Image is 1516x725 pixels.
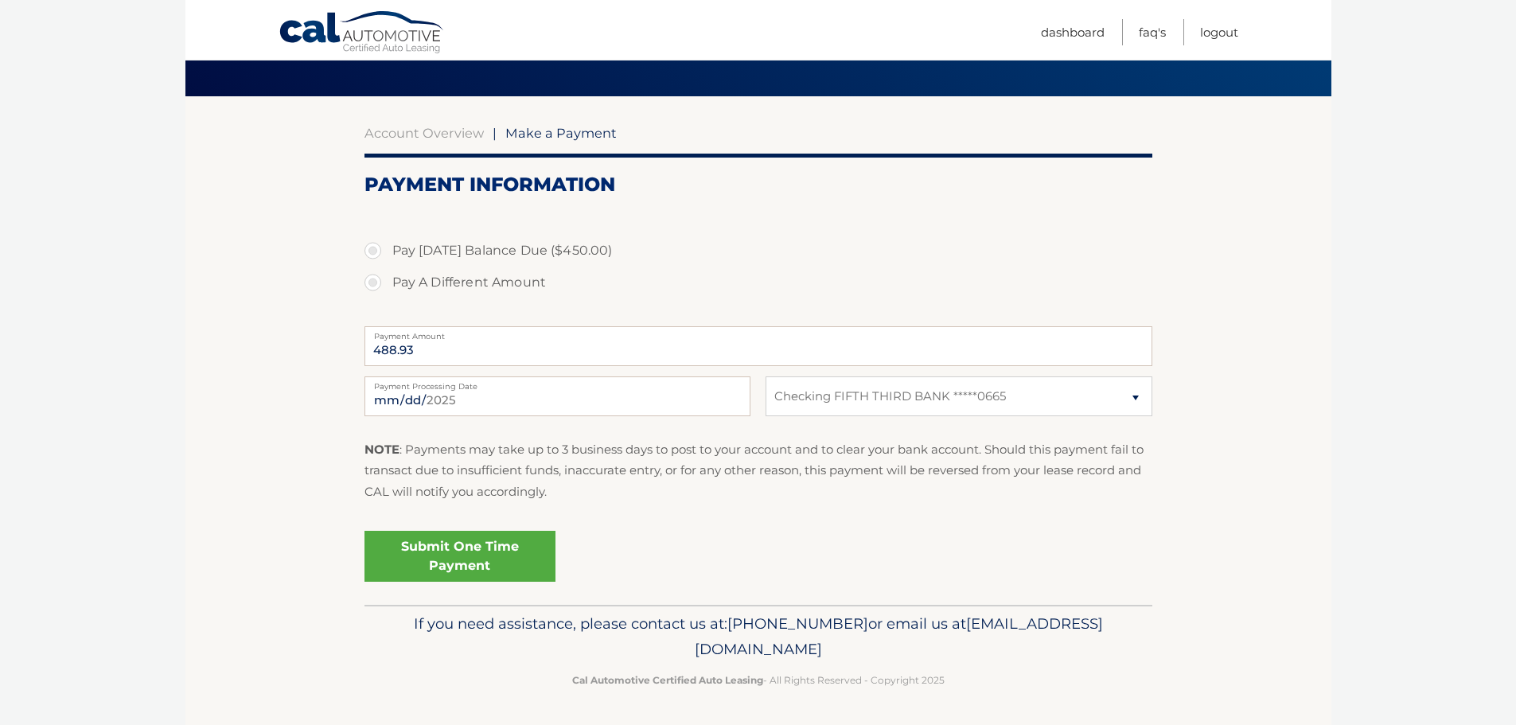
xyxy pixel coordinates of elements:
[364,442,399,457] strong: NOTE
[364,326,1152,366] input: Payment Amount
[364,125,484,141] a: Account Overview
[364,326,1152,339] label: Payment Amount
[493,125,497,141] span: |
[279,10,446,57] a: Cal Automotive
[364,235,1152,267] label: Pay [DATE] Balance Due ($450.00)
[1139,19,1166,45] a: FAQ's
[375,611,1142,662] p: If you need assistance, please contact us at: or email us at
[572,674,763,686] strong: Cal Automotive Certified Auto Leasing
[375,672,1142,688] p: - All Rights Reserved - Copyright 2025
[1041,19,1105,45] a: Dashboard
[1200,19,1238,45] a: Logout
[364,267,1152,298] label: Pay A Different Amount
[364,531,555,582] a: Submit One Time Payment
[364,439,1152,502] p: : Payments may take up to 3 business days to post to your account and to clear your bank account....
[695,614,1103,658] span: [EMAIL_ADDRESS][DOMAIN_NAME]
[364,173,1152,197] h2: Payment Information
[727,614,868,633] span: [PHONE_NUMBER]
[364,376,750,416] input: Payment Date
[364,376,750,389] label: Payment Processing Date
[505,125,617,141] span: Make a Payment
